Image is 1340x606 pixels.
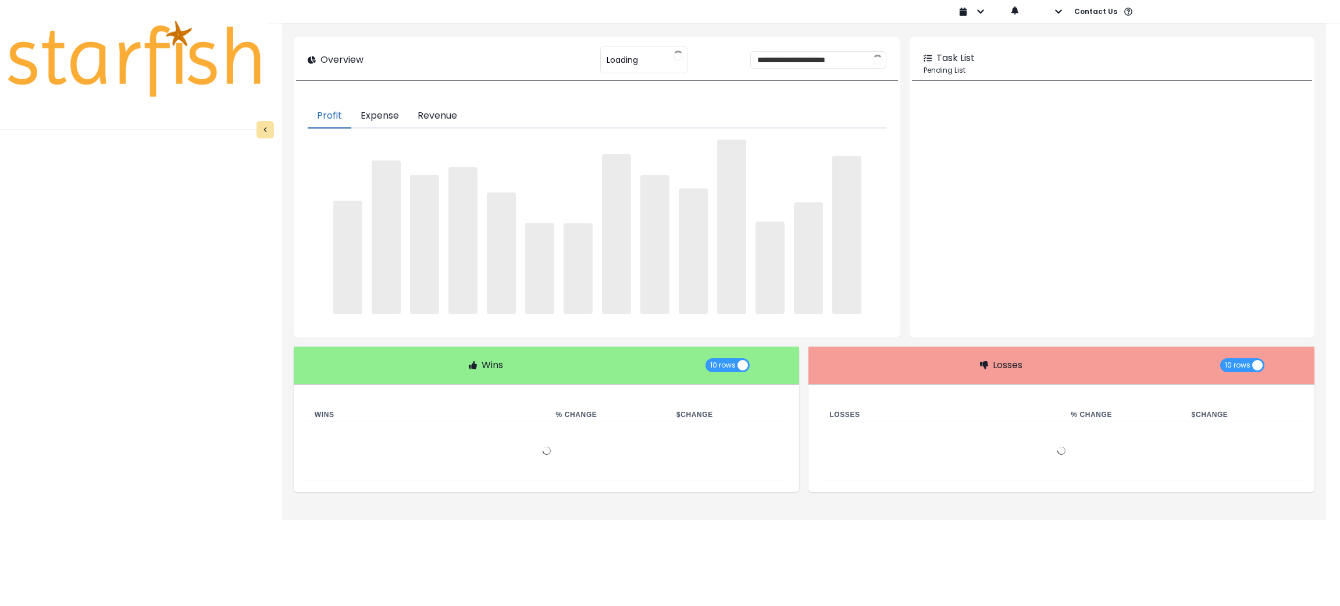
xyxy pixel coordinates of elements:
th: % Change [1061,408,1182,422]
span: ‌ [640,175,669,314]
span: ‌ [333,201,362,314]
p: Losses [993,358,1022,372]
th: $ Change [667,408,787,422]
th: $ Change [1182,408,1303,422]
span: ‌ [755,222,785,314]
th: Wins [305,408,547,422]
p: Overview [320,53,363,67]
button: Revenue [408,104,466,129]
span: ‌ [372,161,401,314]
span: ‌ [602,154,631,314]
p: Pending List [924,65,1300,76]
p: Task List [936,51,975,65]
span: ‌ [679,188,708,313]
span: 10 rows [1225,358,1250,372]
button: Profit [308,104,351,129]
th: % Change [547,408,667,422]
span: ‌ [487,193,516,314]
p: Wins [482,358,503,372]
span: ‌ [717,140,746,314]
span: ‌ [410,175,439,314]
span: ‌ [832,156,861,314]
span: ‌ [448,167,477,314]
span: ‌ [794,202,823,314]
button: Expense [351,104,408,129]
span: 10 rows [710,358,736,372]
span: ‌ [525,223,554,313]
th: Losses [820,408,1061,422]
span: Loading [607,48,638,72]
span: ‌ [564,223,593,314]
